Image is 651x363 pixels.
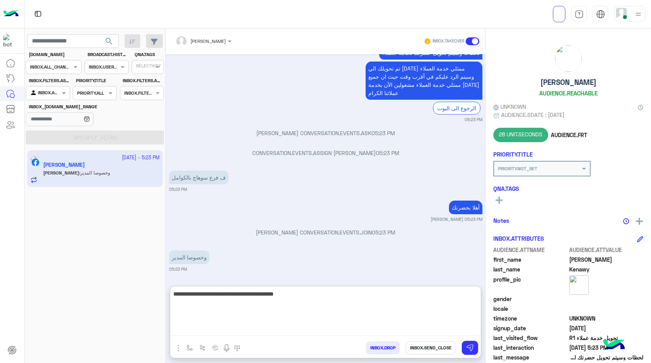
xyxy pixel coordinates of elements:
[366,341,400,354] button: INBOX.DROP
[616,8,627,19] img: userImage
[123,77,163,84] label: INBOX.FILTERS.AGENT_NOTES
[493,275,568,293] span: profile_pic
[464,116,482,123] small: 05:23 PM
[493,246,568,254] span: AUDIENCE.ATTNAME
[555,45,582,72] img: picture
[371,130,395,136] span: 05:23 PM
[376,150,399,156] span: 05:23 PM
[493,334,568,342] span: last_visited_flow
[466,344,474,352] img: send message
[539,90,598,97] h6: AUDIENCE.REACHABLE
[234,345,240,351] img: make a call
[88,51,128,58] label: BROADCAST.HISTORY.STATUES
[433,102,480,115] div: الرجوع الى البوت
[449,201,482,214] p: 30/9/2025, 5:23 PM
[222,344,231,353] img: send voice note
[26,130,164,144] button: APP.APLY_FLTRS
[433,38,464,44] small: INBOX.TAKEOVER
[571,6,587,22] a: tab
[169,228,482,236] p: [PERSON_NAME] CONVERSATION.EVENTS.JOIN
[372,229,395,236] span: 05:23 PM
[104,37,114,46] span: search
[187,345,193,351] img: select flow
[569,256,644,264] span: Mohamed
[135,51,163,58] label: QNA.TAGS
[169,149,482,157] p: CONVERSATION.EVENTS.ASSIGN [PERSON_NAME]
[493,102,526,111] span: UNKNOWN
[209,341,222,354] button: create order
[569,334,644,342] span: تحويل خدمة عملاء R1
[569,344,644,352] span: 2025-09-30T14:23:07.699Z
[493,265,568,273] span: last_name
[540,78,596,87] h5: [PERSON_NAME]
[636,218,643,225] img: add
[493,128,548,142] span: 28 UNIT.SECONDS
[493,295,568,303] span: gender
[569,305,644,313] span: null
[569,275,589,295] img: picture
[196,341,209,354] button: Trigger scenario
[633,9,643,19] img: profile
[174,344,183,353] img: send attachment
[212,345,218,351] img: create order
[366,62,482,100] p: 30/9/2025, 5:23 PM
[169,171,229,184] p: 30/9/2025, 5:23 PM
[169,266,187,272] small: 05:23 PM
[569,314,644,322] span: UNKNOWN
[493,235,544,242] h6: INBOX.ATTRIBUTES
[493,305,568,313] span: locale
[600,332,628,359] img: hulul-logo.png
[501,111,565,119] span: AUDIENCE.SDATE : [DATE]
[575,10,584,19] img: tab
[493,185,643,192] h6: QNA.TAGS
[76,77,116,84] label: PRIORITY.TITLE
[135,62,161,71] div: SELECTKEY
[569,295,644,303] span: null
[569,265,644,273] span: Kenawy
[190,38,226,44] span: [PERSON_NAME]
[169,250,209,264] p: 30/9/2025, 5:23 PM
[183,341,196,354] button: select flow
[33,9,43,19] img: tab
[199,345,206,351] img: Trigger scenario
[431,216,482,222] small: [PERSON_NAME] 05:23 PM
[3,6,19,22] img: Logo
[569,324,644,332] span: 2025-09-30T14:23:05.377Z
[493,314,568,322] span: timezone
[493,151,533,158] h6: PRIORITY.TITLE
[493,344,568,352] span: last_interaction
[29,51,81,58] label: [DOMAIN_NAME]
[493,324,568,332] span: signup_date
[406,341,456,354] button: INBOX.SEND_CLOSE
[623,218,629,224] img: notes
[569,353,644,361] span: لحظات وسيتم تحويل حضرتك لخدمة العملاء
[498,166,537,171] b: PRIORITY.NOT_SET
[493,353,568,361] span: last_message
[569,246,644,254] span: AUDIENCE.ATTVALUE
[29,77,69,84] label: INBOX.FILTERS.ASSIGNED_TO
[551,131,587,139] span: AUDIENCE.FRT
[596,10,605,19] img: tab
[29,103,116,110] label: INBOX_[DOMAIN_NAME]_RANGE
[493,256,568,264] span: first_name
[100,34,119,51] button: search
[169,129,482,137] p: [PERSON_NAME] CONVERSATION.EVENTS.ASK
[3,34,17,48] img: 322208621163248
[169,186,187,192] small: 05:23 PM
[493,217,509,224] h6: Notes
